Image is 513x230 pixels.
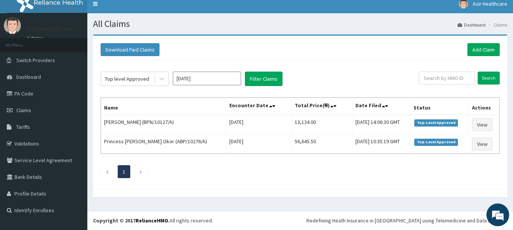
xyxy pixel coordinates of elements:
a: Online [27,36,45,41]
a: Dashboard [458,22,486,28]
span: Switch Providers [16,57,55,64]
div: Minimize live chat window [125,4,143,22]
div: Redefining Heath Insurance in [GEOGRAPHIC_DATA] using Telemedicine and Data Science! [306,217,507,224]
td: [DATE] [226,135,292,154]
td: [DATE] 10:35:19 GMT [352,135,410,154]
li: Claims [486,22,507,28]
a: Page 1 is your current page [123,168,125,175]
span: Tariffs [16,124,30,130]
button: Filter Claims [245,72,283,86]
div: Top level Approved [105,75,149,83]
th: Name [101,98,226,115]
th: Total Price(₦) [292,98,352,115]
a: Previous page [106,168,109,175]
td: Princess [PERSON_NAME] Okor (ABP/10276/A) [101,135,226,154]
span: We're online! [44,67,105,144]
input: Search by HMO ID [419,72,475,84]
a: View [472,138,492,150]
h1: All Claims [93,19,507,29]
p: Azir Healthcare [27,25,73,32]
img: User Image [4,17,21,34]
input: Select Month and Year [173,72,241,85]
a: Add Claim [467,43,500,56]
a: Next page [139,168,142,175]
img: d_794563401_company_1708531726252_794563401 [14,38,31,57]
button: Download Paid Claims [101,43,159,56]
span: Top-Level Approved [414,139,458,146]
td: 13,134.00 [292,115,352,135]
span: Dashboard [16,74,41,80]
th: Status [410,98,469,115]
td: [DATE] [226,115,292,135]
span: Top-Level Approved [414,119,458,126]
div: Chat with us now [39,42,128,52]
a: RelianceHMO [136,217,168,224]
input: Search [478,72,500,84]
textarea: Type your message and hit 'Enter' [4,151,145,178]
span: Claims [16,107,31,114]
footer: All rights reserved. [87,211,513,230]
a: View [472,118,492,131]
strong: Copyright © 2017 . [93,217,170,224]
th: Date Filed [352,98,410,115]
th: Actions [469,98,499,115]
td: 56,645.50 [292,135,352,154]
td: [PERSON_NAME] (BPN/10127/A) [101,115,226,135]
td: [DATE] 14:06:30 GMT [352,115,410,135]
span: Azir Healthcare [473,0,507,7]
th: Encounter Date [226,98,292,115]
